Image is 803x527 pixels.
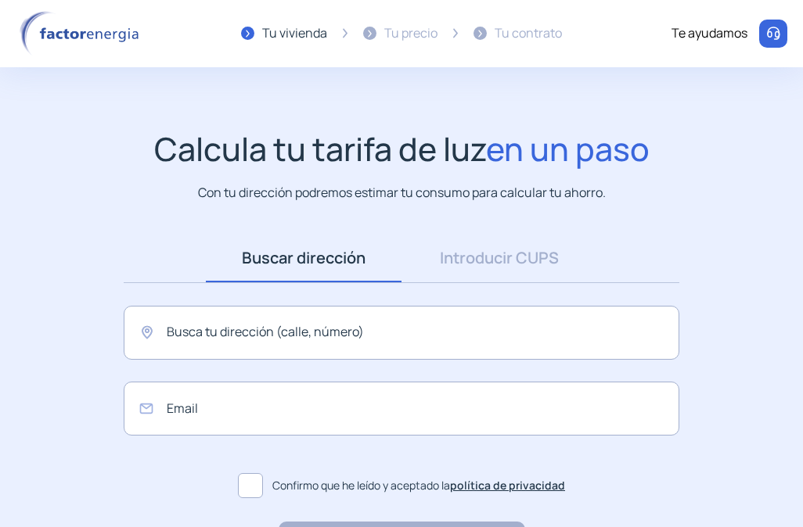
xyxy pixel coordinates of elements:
[154,130,650,168] h1: Calcula tu tarifa de luz
[384,23,438,44] div: Tu precio
[206,234,401,282] a: Buscar dirección
[450,478,565,493] a: política de privacidad
[262,23,327,44] div: Tu vivienda
[765,26,781,41] img: llamar
[486,127,650,170] span: en un paso
[401,234,597,282] a: Introducir CUPS
[272,477,565,494] span: Confirmo que he leído y aceptado la
[16,11,149,56] img: logo factor
[495,23,562,44] div: Tu contrato
[198,183,606,203] p: Con tu dirección podremos estimar tu consumo para calcular tu ahorro.
[672,23,747,44] div: Te ayudamos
